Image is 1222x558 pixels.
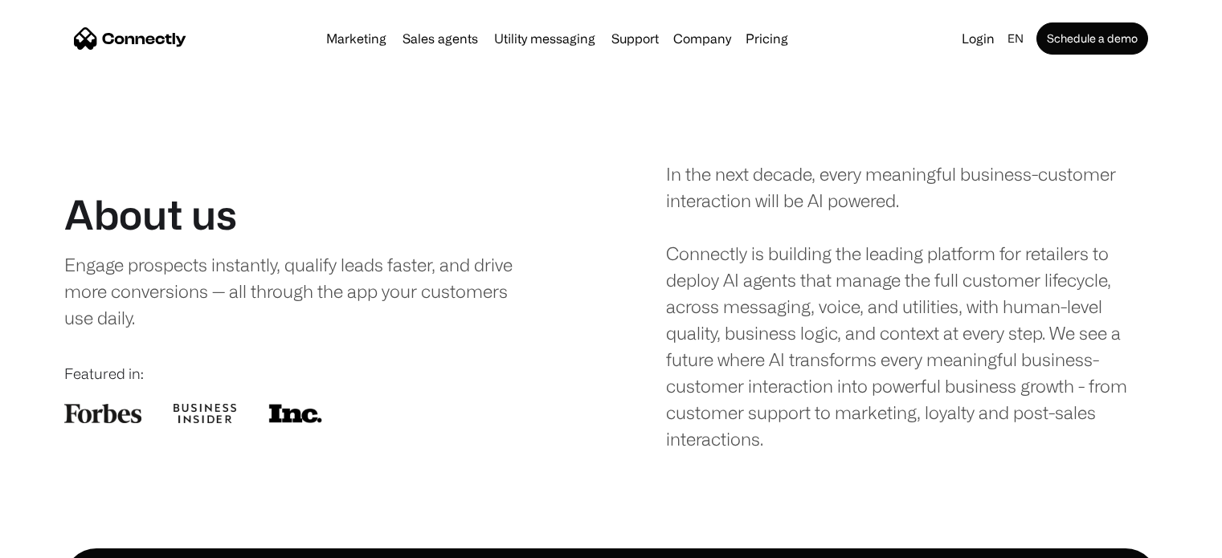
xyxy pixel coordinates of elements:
aside: Language selected: English [16,528,96,552]
div: In the next decade, every meaningful business-customer interaction will be AI powered. Connectly ... [666,161,1158,452]
a: Pricing [739,32,795,45]
div: Engage prospects instantly, qualify leads faster, and drive more conversions — all through the ap... [64,251,532,331]
ul: Language list [32,530,96,552]
a: Marketing [320,32,393,45]
div: en [1001,27,1033,50]
div: Company [668,27,736,50]
a: Utility messaging [488,32,602,45]
div: en [1007,27,1024,50]
a: Login [955,27,1001,50]
a: home [74,26,186,51]
div: Company [673,27,731,50]
a: Support [605,32,665,45]
a: Sales agents [396,32,484,45]
div: Featured in: [64,363,556,385]
h1: About us [64,190,237,238]
a: Schedule a demo [1036,22,1148,55]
